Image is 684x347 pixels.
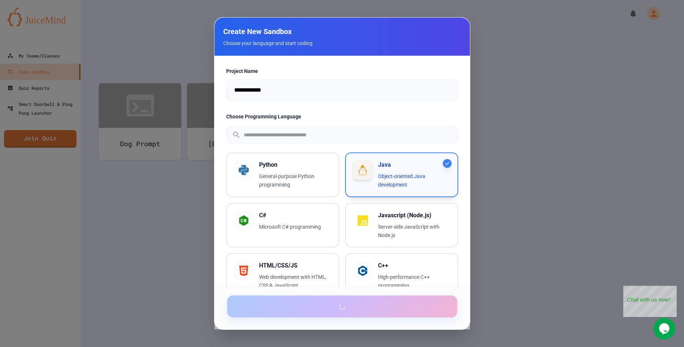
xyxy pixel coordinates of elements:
[378,273,450,290] p: High-performance C++ programming
[378,160,450,169] h3: Java
[653,318,677,340] iframe: chat widget
[378,172,450,189] p: Object-oriented Java development
[223,26,461,37] h2: Create New Sandbox
[259,273,331,290] p: Web development with HTML, CSS & JavaScript
[259,211,331,220] h3: C#
[259,172,331,189] p: General-purpose Python programming
[259,160,331,169] h3: Python
[623,286,677,317] iframe: chat widget
[378,211,450,220] h3: Javascript (Node.js)
[259,261,331,270] h3: HTML/CSS/JS
[223,40,461,47] p: Choose your language and start coding
[378,261,450,270] h3: C++
[378,223,450,240] p: Server-side JavaScript with Node.js
[226,67,458,75] label: Project Name
[226,113,458,120] label: Choose Programming Language
[259,223,331,231] p: Microsoft C# programming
